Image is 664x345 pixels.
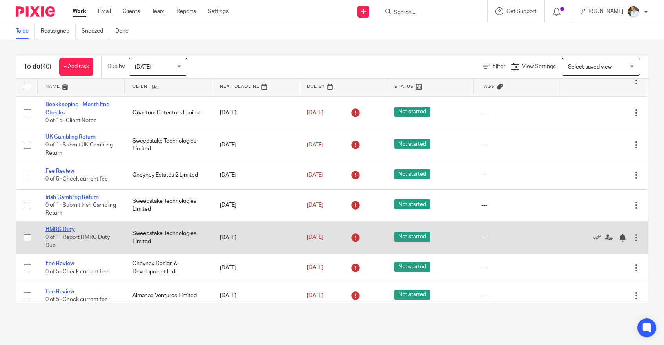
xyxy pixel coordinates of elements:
a: UK Gambling Return [45,134,96,140]
span: Get Support [506,9,537,14]
span: 0 of 1 · Submit Irish Gambling Return [45,202,116,216]
a: + Add task [59,58,93,76]
a: Snoozed [82,23,109,39]
td: Cheyney Estates 2 Limited [125,161,212,189]
a: Work [73,7,86,15]
div: --- [481,234,553,242]
span: [DATE] [307,110,323,116]
td: Quantum Detectors Limited [125,97,212,129]
a: Clients [123,7,140,15]
div: --- [481,201,553,209]
div: --- [481,109,553,117]
span: Not started [394,232,430,242]
span: [DATE] [307,235,323,240]
span: [DATE] [307,142,323,148]
span: Not started [394,262,430,272]
a: Settings [208,7,229,15]
a: Mark as done [593,234,605,242]
td: Sweepstake Technologies Limited [125,222,212,254]
a: To do [16,23,35,39]
span: Not started [394,169,430,179]
td: [DATE] [212,254,299,282]
td: Sweepstake Technologies Limited [125,129,212,161]
img: Pixie [16,6,55,17]
span: Not started [394,199,430,209]
td: [DATE] [212,97,299,129]
span: Select saved view [568,64,612,70]
a: Reports [176,7,196,15]
td: Sweepstake Technologies Limited [125,189,212,221]
td: [DATE] [212,161,299,189]
p: [PERSON_NAME] [580,7,623,15]
td: Cheyney Design & Development Ltd. [125,254,212,282]
div: --- [481,141,553,149]
span: 0 of 1 · Report HMRC Duty Due [45,235,110,249]
a: Fee Review [45,168,74,174]
span: [DATE] [307,172,323,178]
div: --- [481,292,553,300]
span: Tags [481,84,495,89]
div: --- [481,264,553,272]
a: Reassigned [41,23,76,39]
td: Almanac Ventures Limited [125,282,212,309]
td: [DATE] [212,189,299,221]
a: Fee Review [45,289,74,294]
a: Done [115,23,134,39]
span: 0 of 1 · Submit UK Gambling Return [45,142,113,156]
a: Irish Gambling Return [45,195,99,200]
a: Bookkeeping - Month End Checks [45,102,109,115]
span: (40) [40,63,51,70]
span: Filter [493,64,505,69]
a: Team [152,7,165,15]
div: --- [481,171,553,179]
span: 0 of 15 · Client Notes [45,118,96,123]
span: [DATE] [307,293,323,298]
a: Email [98,7,111,15]
td: [DATE] [212,222,299,254]
span: 0 of 5 · Check current fee [45,269,108,275]
td: [DATE] [212,129,299,161]
span: View Settings [522,64,556,69]
input: Search [393,9,464,16]
a: HMRC Duty [45,227,75,232]
span: 0 of 5 · Check current fee [45,176,108,182]
span: Not started [394,290,430,300]
span: Not started [394,139,430,149]
h1: To do [24,63,51,71]
span: Not started [394,107,430,117]
td: [DATE] [212,282,299,309]
p: Due by [107,63,125,70]
span: [DATE] [307,265,323,271]
span: 0 of 5 · Check current fee [45,297,108,302]
a: Fee Review [45,261,74,266]
span: [DATE] [135,64,151,70]
span: [DATE] [307,202,323,208]
img: sarah-royle.jpg [627,5,640,18]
